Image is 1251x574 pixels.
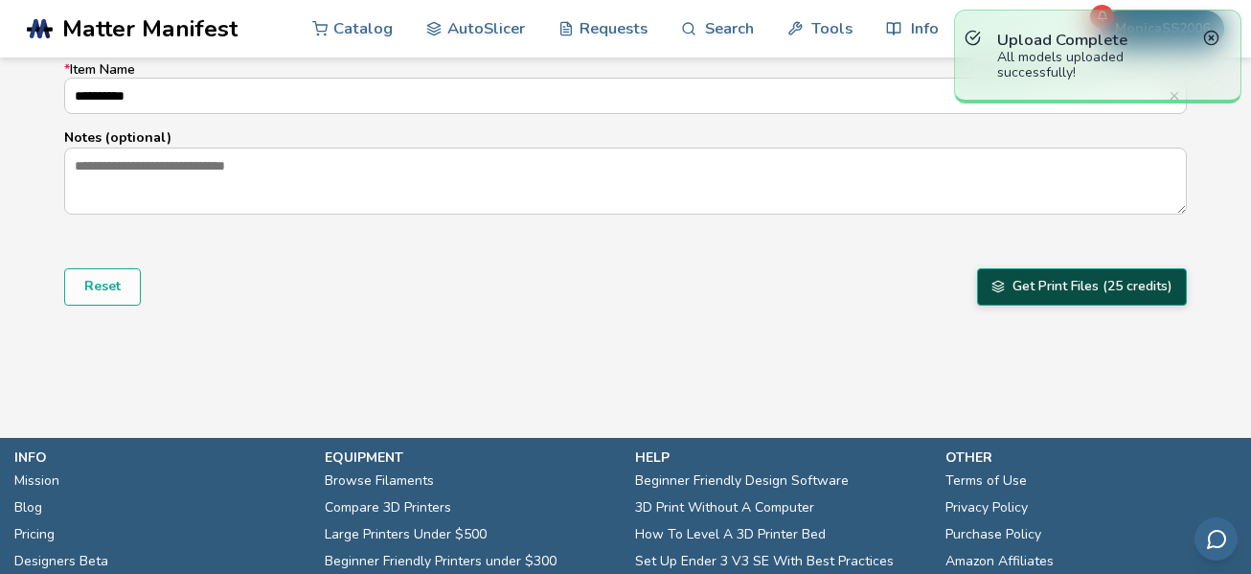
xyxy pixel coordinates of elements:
p: equipment [325,448,616,468]
p: info [14,448,306,468]
p: Notes (optional) [64,127,1187,148]
button: Reset [64,268,141,305]
a: How To Level A 3D Printer Bed [635,521,826,548]
a: 3D Print Without A Computer [635,494,814,521]
a: Blog [14,494,42,521]
a: Terms of Use [945,468,1027,494]
a: Purchase Policy [945,521,1041,548]
a: Mission [14,468,59,494]
button: Send feedback via email [1194,517,1238,561]
a: Privacy Policy [945,494,1028,521]
a: Compare 3D Printers [325,494,451,521]
textarea: Notes (optional) [65,149,1186,214]
a: Large Printers Under $500 [325,521,487,548]
a: Browse Filaments [325,468,434,494]
input: *Item Name [65,79,1168,113]
a: Beginner Friendly Design Software [635,468,849,494]
p: help [635,448,926,468]
label: Item Name [64,62,1187,114]
a: Pricing [14,521,55,548]
p: other [945,448,1237,468]
button: Get Print Files (25 credits) [977,268,1187,305]
div: All models uploaded successfully! [997,50,1198,80]
span: Matter Manifest [62,15,238,42]
p: Upload Complete [997,30,1198,50]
